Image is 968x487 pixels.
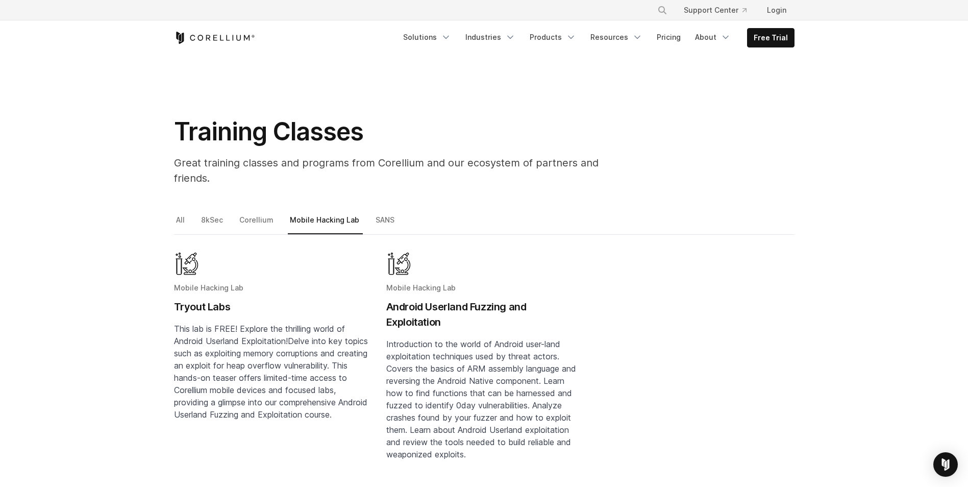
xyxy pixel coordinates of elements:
[174,324,345,346] span: This lab is FREE! Explore the thrilling world of Android Userland Exploitation!
[459,28,522,46] a: Industries
[374,213,398,235] a: SANS
[653,1,672,19] button: Search
[199,213,227,235] a: 8kSec
[174,336,368,420] span: Delve into key topics such as exploiting memory corruptions and creating an exploit for heap over...
[933,452,958,477] div: Open Intercom Messenger
[397,28,795,47] div: Navigation Menu
[288,213,363,235] a: Mobile Hacking Lab
[689,28,737,46] a: About
[174,283,243,292] span: Mobile Hacking Lab
[174,32,255,44] a: Corellium Home
[397,28,457,46] a: Solutions
[237,213,277,235] a: Corellium
[174,299,370,314] h2: Tryout Labs
[386,339,576,459] span: Introduction to the world of Android user-land exploitation techniques used by threat actors. Cov...
[584,28,649,46] a: Resources
[174,155,633,186] p: Great training classes and programs from Corellium and our ecosystem of partners and friends.
[676,1,755,19] a: Support Center
[174,116,633,147] h1: Training Classes
[386,251,412,277] img: Mobile Hacking Lab - Graphic Only
[524,28,582,46] a: Products
[748,29,794,47] a: Free Trial
[174,213,188,235] a: All
[651,28,687,46] a: Pricing
[174,251,200,277] img: Mobile Hacking Lab - Graphic Only
[645,1,795,19] div: Navigation Menu
[759,1,795,19] a: Login
[386,283,456,292] span: Mobile Hacking Lab
[386,299,582,330] h2: Android Userland Fuzzing and Exploitation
